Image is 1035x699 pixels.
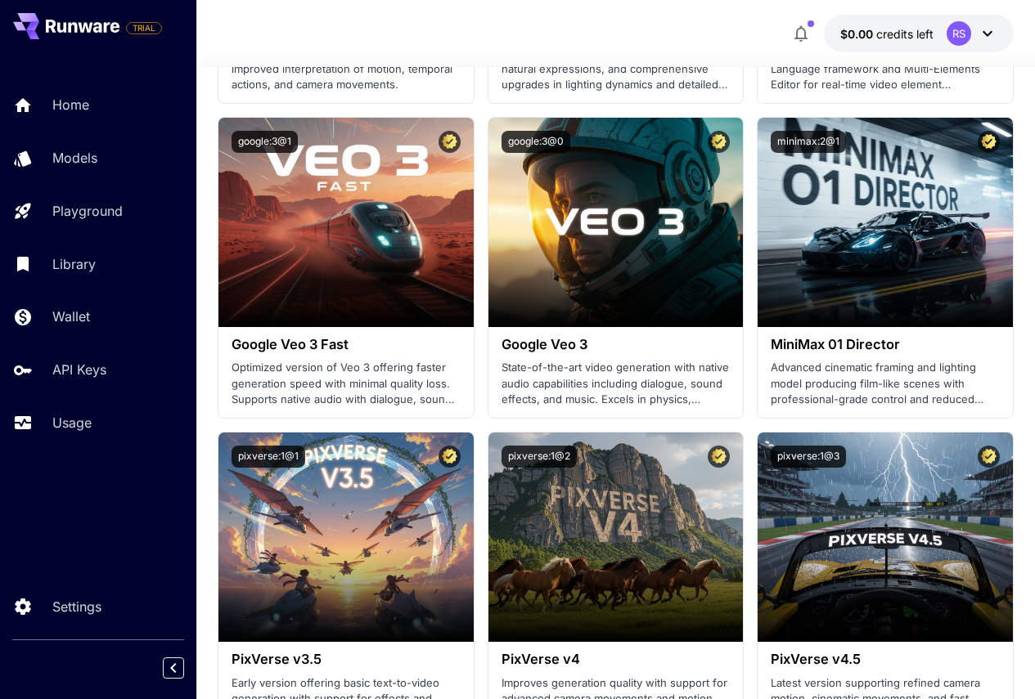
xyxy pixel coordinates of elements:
button: minimax:2@1 [771,131,846,153]
p: Master-tier model with Multi-modal Visual Language framework and Multi-Elements Editor for real-t... [771,45,1000,93]
button: Certified Model – Vetted for best performance and includes a commercial license. [439,446,461,468]
button: pixverse:1@3 [771,446,846,468]
h3: Google Veo 3 [502,337,731,352]
p: Playground [52,201,123,221]
div: $0.00 [840,25,934,43]
span: TRIAL [127,22,161,34]
p: Wallet [52,307,90,326]
p: API Keys [52,360,106,379]
p: Top-tier model with smoother motion, natural expressions, and comprehensive upgrades in lighting ... [502,45,731,93]
h3: PixVerse v3.5 [232,652,461,667]
p: Models [52,148,97,168]
p: Library [52,254,96,274]
p: Usage [52,413,92,432]
button: Certified Model – Vetted for best performance and includes a commercial license. [708,446,730,468]
h3: PixVerse v4 [502,652,731,667]
h3: MiniMax 01 Director [771,337,1000,352]
div: RS [947,21,971,46]
button: Certified Model – Vetted for best performance and includes a commercial license. [439,131,461,153]
button: Certified Model – Vetted for best performance and includes a commercial license. [708,131,730,153]
img: alt [488,118,744,327]
img: alt [218,432,474,642]
span: credits left [876,27,934,41]
p: Advanced text responsiveness with improved interpretation of motion, temporal actions, and camera... [232,45,461,93]
button: Certified Model – Vetted for best performance and includes a commercial license. [978,446,1000,468]
button: Certified Model – Vetted for best performance and includes a commercial license. [978,131,1000,153]
button: google:3@0 [502,131,570,153]
span: $0.00 [840,27,876,41]
p: Optimized version of Veo 3 offering faster generation speed with minimal quality loss. Supports n... [232,360,461,408]
button: $0.00RS [824,15,1014,52]
span: Add your payment card to enable full platform functionality. [126,18,162,38]
button: pixverse:1@2 [502,446,577,468]
div: Collapse sidebar [175,653,196,683]
button: Collapse sidebar [163,657,184,679]
img: alt [758,432,1013,642]
p: Settings [52,597,101,616]
img: alt [758,118,1013,327]
h3: PixVerse v4.5 [771,652,1000,667]
img: alt [218,118,474,327]
button: google:3@1 [232,131,298,153]
img: alt [488,432,744,642]
h3: Google Veo 3 Fast [232,337,461,352]
p: Home [52,95,89,114]
button: pixverse:1@1 [232,446,305,468]
p: Advanced cinematic framing and lighting model producing film-like scenes with professional-grade ... [771,360,1000,408]
p: State-of-the-art video generation with native audio capabilities including dialogue, sound effect... [502,360,731,408]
